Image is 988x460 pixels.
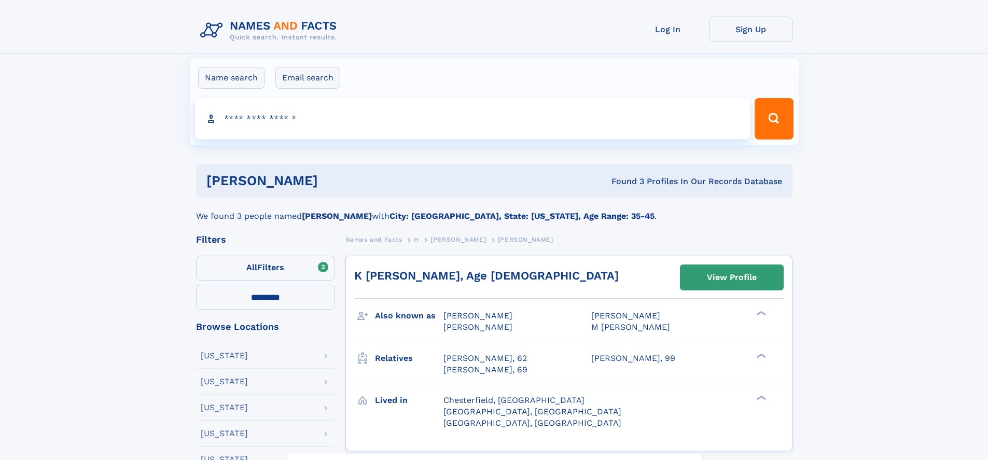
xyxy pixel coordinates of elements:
[345,233,402,246] a: Names and Facts
[680,265,783,290] a: View Profile
[196,322,335,331] div: Browse Locations
[196,198,792,222] div: We found 3 people named with .
[443,322,512,332] span: [PERSON_NAME]
[302,211,372,221] b: [PERSON_NAME]
[196,235,335,244] div: Filters
[195,98,750,140] input: search input
[465,176,782,187] div: Found 3 Profiles In Our Records Database
[246,262,257,272] span: All
[709,17,792,42] a: Sign Up
[754,394,767,401] div: ❯
[201,352,248,360] div: [US_STATE]
[206,174,465,187] h1: [PERSON_NAME]
[414,236,419,243] span: H
[498,236,553,243] span: [PERSON_NAME]
[275,67,340,89] label: Email search
[375,392,443,409] h3: Lived in
[430,233,486,246] a: [PERSON_NAME]
[443,395,585,405] span: Chesterfield, [GEOGRAPHIC_DATA]
[389,211,655,221] b: City: [GEOGRAPHIC_DATA], State: [US_STATE], Age Range: 35-45
[443,407,621,416] span: [GEOGRAPHIC_DATA], [GEOGRAPHIC_DATA]
[591,322,670,332] span: M [PERSON_NAME]
[414,233,419,246] a: H
[430,236,486,243] span: [PERSON_NAME]
[754,352,767,359] div: ❯
[354,269,619,282] a: K [PERSON_NAME], Age [DEMOGRAPHIC_DATA]
[198,67,265,89] label: Name search
[443,311,512,320] span: [PERSON_NAME]
[201,429,248,438] div: [US_STATE]
[443,353,527,364] a: [PERSON_NAME], 62
[375,350,443,367] h3: Relatives
[707,266,757,289] div: View Profile
[754,310,767,317] div: ❯
[591,353,675,364] a: [PERSON_NAME], 99
[591,311,660,320] span: [PERSON_NAME]
[201,403,248,412] div: [US_STATE]
[196,256,335,281] label: Filters
[627,17,709,42] a: Log In
[375,307,443,325] h3: Also known as
[443,418,621,428] span: [GEOGRAPHIC_DATA], [GEOGRAPHIC_DATA]
[755,98,793,140] button: Search Button
[201,378,248,386] div: [US_STATE]
[443,364,527,375] a: [PERSON_NAME], 69
[196,17,345,45] img: Logo Names and Facts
